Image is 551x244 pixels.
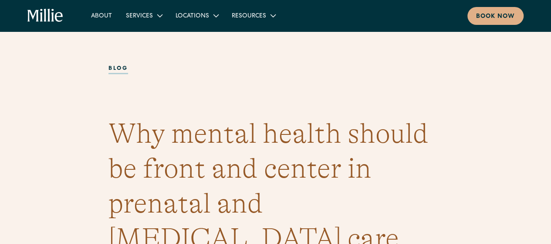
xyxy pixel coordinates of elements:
[27,9,63,23] a: home
[126,12,153,21] div: Services
[476,12,515,21] div: Book now
[169,8,225,23] div: Locations
[119,8,169,23] div: Services
[232,12,266,21] div: Resources
[176,12,209,21] div: Locations
[108,65,128,74] a: blog
[467,7,524,25] a: Book now
[84,8,119,23] a: About
[225,8,282,23] div: Resources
